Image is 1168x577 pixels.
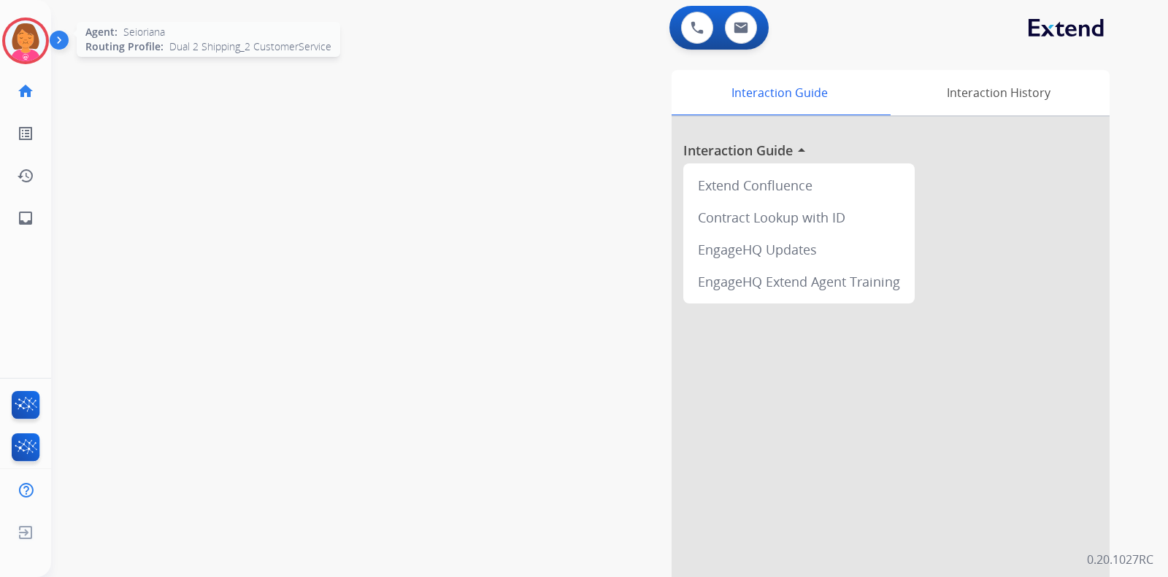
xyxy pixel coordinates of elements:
img: avatar [5,20,46,61]
span: Routing Profile: [85,39,164,54]
mat-icon: inbox [17,209,34,227]
div: EngageHQ Updates [689,233,909,266]
mat-icon: home [17,82,34,100]
mat-icon: history [17,167,34,185]
div: Interaction Guide [672,70,887,115]
mat-icon: list_alt [17,125,34,142]
div: Contract Lookup with ID [689,201,909,233]
span: Agent: [85,25,118,39]
div: Extend Confluence [689,169,909,201]
div: Interaction History [887,70,1110,115]
div: EngageHQ Extend Agent Training [689,266,909,298]
span: Seioriana [123,25,165,39]
p: 0.20.1027RC [1087,551,1153,568]
span: Dual 2 Shipping_2 CustomerService [169,39,331,54]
